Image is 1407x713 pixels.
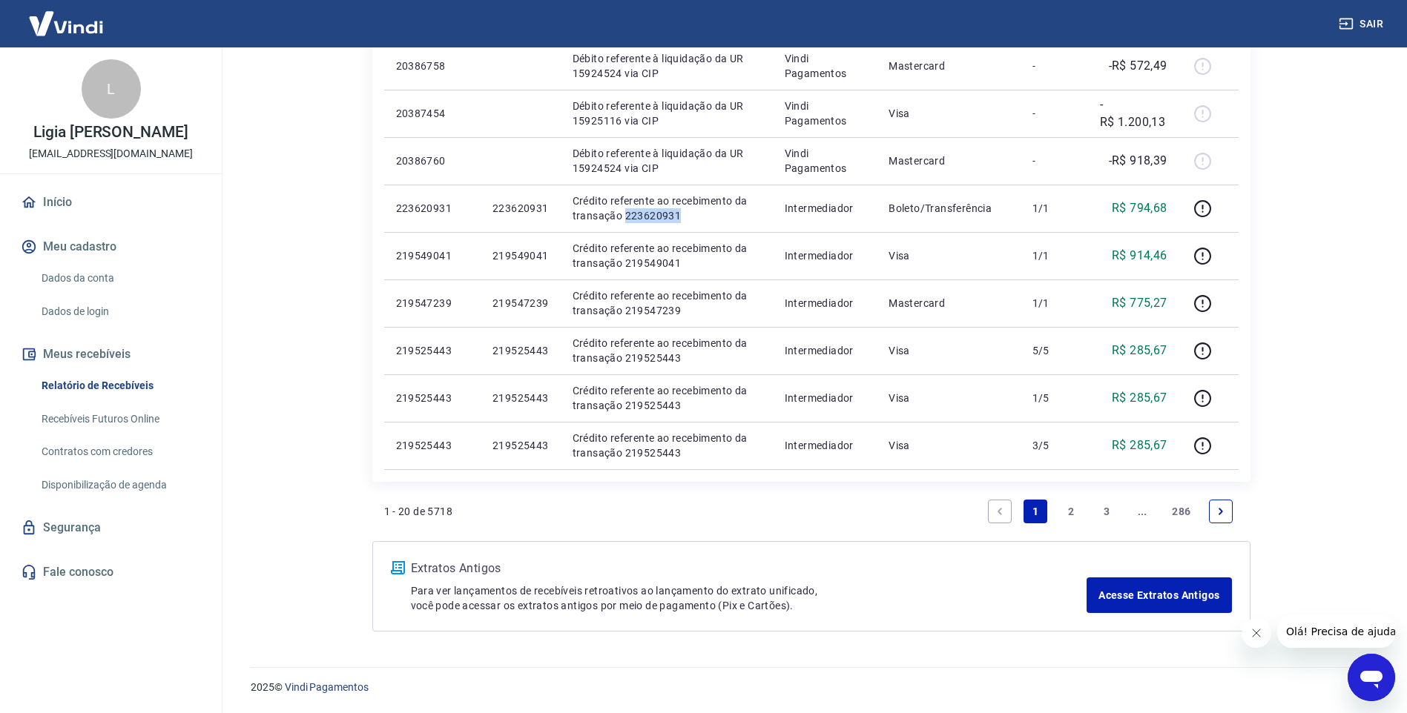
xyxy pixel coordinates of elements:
[391,561,405,574] img: ícone
[18,556,204,588] a: Fale conosco
[1242,618,1271,648] iframe: Fechar mensagem
[82,59,141,119] div: L
[785,99,866,128] p: Vindi Pagamentos
[573,336,761,365] p: Crédito referente ao recebimento da transação 219525443
[1112,199,1167,217] p: R$ 794,68
[1032,343,1076,358] p: 5/5
[1059,500,1083,523] a: Page 2
[411,583,1087,613] p: Para ver lançamentos de recebíveis retroativos ao lançamento do extrato unificado, você pode aces...
[1209,500,1233,523] a: Next page
[573,193,761,223] p: Crédito referente ao recebimento da transação 223620931
[1112,342,1167,359] p: R$ 285,67
[9,10,125,22] span: Olá! Precisa de ajuda?
[1277,615,1395,648] iframe: Mensagem da empresa
[396,201,469,216] p: 223620931
[889,438,1008,453] p: Visa
[396,296,469,311] p: 219547239
[1024,500,1047,523] a: Page 1 is your current page
[982,494,1238,529] ul: Pagination
[396,438,469,453] p: 219525443
[18,338,204,371] button: Meus recebíveis
[36,371,204,401] a: Relatório de Recebíveis
[889,391,1008,405] p: Visa
[36,404,204,434] a: Recebíveis Futuros Online
[396,153,469,168] p: 20386760
[573,288,761,318] p: Crédito referente ao recebimento da transação 219547239
[573,431,761,460] p: Crédito referente ao recebimento da transação 219525443
[492,343,549,358] p: 219525443
[285,681,369,693] a: Vindi Pagamentos
[492,248,549,263] p: 219549041
[785,438,866,453] p: Intermediador
[1336,10,1389,38] button: Sair
[573,51,761,81] p: Débito referente à liquidação da UR 15924524 via CIP
[1032,153,1076,168] p: -
[1112,389,1167,407] p: R$ 285,67
[396,391,469,405] p: 219525443
[573,146,761,176] p: Débito referente à liquidação da UR 15924524 via CIP
[36,296,204,327] a: Dados de login
[1032,201,1076,216] p: 1/1
[785,343,866,358] p: Intermediador
[785,51,866,81] p: Vindi Pagamentos
[889,153,1008,168] p: Mastercard
[1032,59,1076,73] p: -
[889,343,1008,358] p: Visa
[492,296,549,311] p: 219547239
[396,106,469,121] p: 20387454
[1032,391,1076,405] p: 1/5
[1109,152,1167,170] p: -R$ 918,39
[1130,500,1154,523] a: Jump forward
[1112,247,1167,265] p: R$ 914,46
[1166,500,1196,523] a: Page 286
[1032,248,1076,263] p: 1/1
[573,241,761,271] p: Crédito referente ao recebimento da transação 219549041
[889,106,1008,121] p: Visa
[1100,96,1167,131] p: -R$ 1.200,13
[18,511,204,544] a: Segurança
[785,201,866,216] p: Intermediador
[18,186,204,219] a: Início
[889,248,1008,263] p: Visa
[1032,438,1076,453] p: 3/5
[396,59,469,73] p: 20386758
[1087,577,1231,613] a: Acesse Extratos Antigos
[785,146,866,176] p: Vindi Pagamentos
[889,201,1008,216] p: Boleto/Transferência
[1112,437,1167,454] p: R$ 285,67
[1109,57,1167,75] p: -R$ 572,49
[492,438,549,453] p: 219525443
[988,500,1012,523] a: Previous page
[785,296,866,311] p: Intermediador
[251,680,1371,695] p: 2025 ©
[36,263,204,294] a: Dados da conta
[1095,500,1118,523] a: Page 3
[492,391,549,405] p: 219525443
[1112,294,1167,312] p: R$ 775,27
[29,146,193,162] p: [EMAIL_ADDRESS][DOMAIN_NAME]
[36,437,204,467] a: Contratos com credores
[889,296,1008,311] p: Mastercard
[785,391,866,405] p: Intermediador
[411,560,1087,577] p: Extratos Antigos
[573,99,761,128] p: Débito referente à liquidação da UR 15925116 via CIP
[18,1,114,46] img: Vindi
[573,383,761,413] p: Crédito referente ao recebimento da transação 219525443
[492,201,549,216] p: 223620931
[1032,106,1076,121] p: -
[33,125,188,140] p: Ligia [PERSON_NAME]
[36,470,204,500] a: Disponibilização de agenda
[785,248,866,263] p: Intermediador
[396,248,469,263] p: 219549041
[1348,654,1395,701] iframe: Botão para abrir a janela de mensagens
[384,504,453,519] p: 1 - 20 de 5718
[396,343,469,358] p: 219525443
[1032,296,1076,311] p: 1/1
[18,231,204,263] button: Meu cadastro
[889,59,1008,73] p: Mastercard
